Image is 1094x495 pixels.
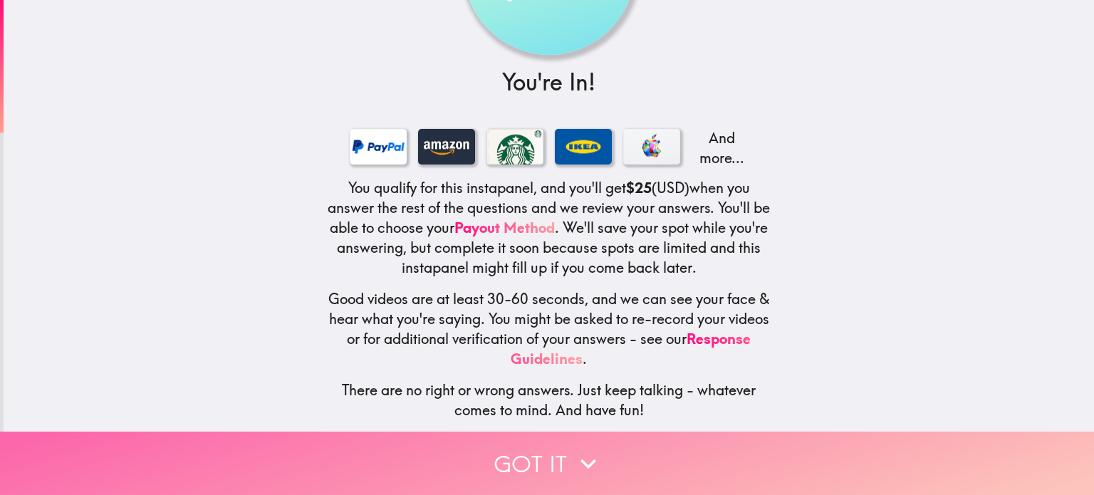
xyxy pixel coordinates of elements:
a: Payout Method [454,219,555,236]
p: And more... [692,128,749,168]
a: Response Guidelines [511,330,751,368]
h3: You're In! [327,66,771,98]
b: $25 [626,179,652,197]
h5: You qualify for this instapanel, and you'll get (USD) when you answer the rest of the questions a... [327,178,771,278]
h5: Good videos are at least 30-60 seconds, and we can see your face & hear what you're saying. You m... [327,289,771,369]
h5: There are no right or wrong answers. Just keep talking - whatever comes to mind. And have fun! [327,380,771,420]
